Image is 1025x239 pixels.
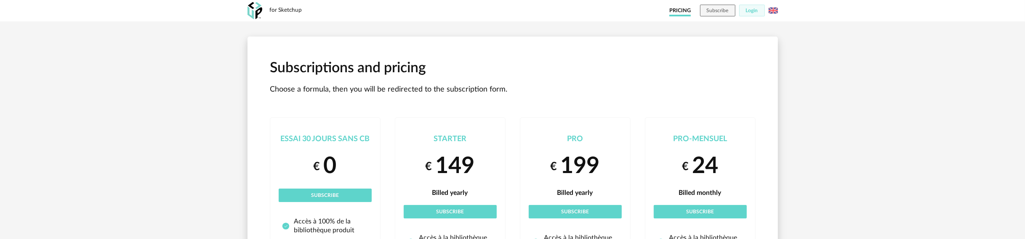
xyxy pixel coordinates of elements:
div: Starter [404,134,497,144]
button: Subscribe [279,189,372,202]
small: € [425,159,432,174]
span: 0 [324,155,337,178]
button: Subscribe [700,5,735,16]
button: Login [739,5,765,16]
span: 199 [561,155,600,178]
span: Subscribe [436,209,464,214]
span: 24 [692,155,718,178]
a: Pricing [669,5,691,16]
span: Login [746,8,758,13]
button: Subscribe [654,205,747,218]
small: € [313,159,320,174]
div: Pro [529,134,622,144]
h1: Subscriptions and pricing [270,59,755,78]
span: Billed yearly [432,189,468,196]
small: € [550,159,557,174]
span: Subscribe [561,209,589,214]
small: € [682,159,689,174]
img: OXP [248,2,262,19]
span: Subscribe [311,193,339,198]
div: for Sketchup [270,7,302,14]
span: Subscribe [707,8,729,13]
li: Accès à 100% de la bibliothèque produit [282,217,368,234]
div: Essai 30 jours sans CB [279,134,372,144]
button: Subscribe [529,205,622,218]
span: Billed yearly [557,189,593,196]
span: 149 [436,155,475,178]
p: Choose a formula, then you will be redirected to the subscription form. [270,85,755,95]
span: Subscribe [686,209,714,214]
img: us [769,6,778,15]
span: Billed monthly [679,189,721,196]
button: Subscribe [404,205,497,218]
div: Pro-Mensuel [654,134,747,144]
